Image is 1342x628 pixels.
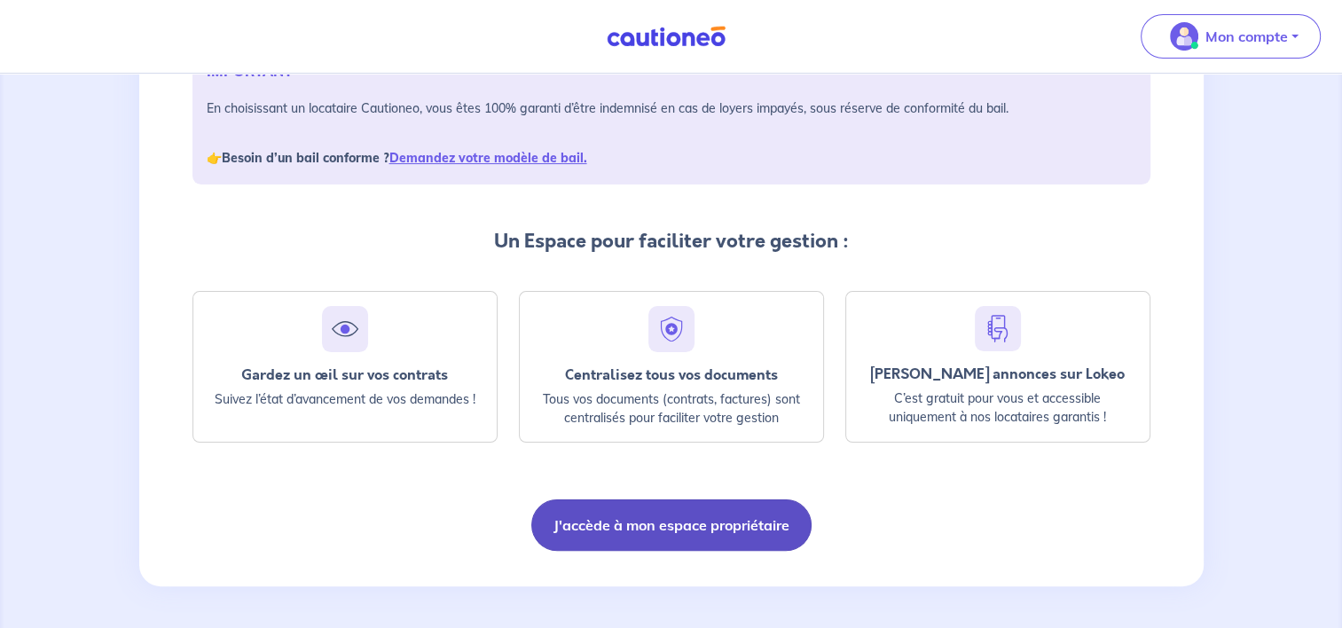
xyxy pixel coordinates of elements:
p: C’est gratuit pour vous et accessible uniquement à nos locataires garantis ! [860,389,1135,427]
img: illu_account_valid_menu.svg [1170,22,1198,51]
div: Centralisez tous vos documents [534,366,809,383]
img: security.svg [655,313,687,345]
p: Mon compte [1205,26,1288,47]
img: eye.svg [329,313,361,345]
p: En choisissant un locataire Cautioneo, vous êtes 100% garanti d’être indemnisé en cas de loyers i... [207,96,1136,170]
p: Un Espace pour faciliter votre gestion : [192,227,1150,255]
div: [PERSON_NAME] annonces sur Lokeo [860,365,1135,382]
a: Demandez votre modèle de bail. [389,150,587,166]
p: Suivez l’état d’avancement de vos demandes ! [208,390,483,409]
button: J'accède à mon espace propriétaire [531,499,812,551]
p: Tous vos documents (contrats, factures) sont centralisés pour faciliter votre gestion [534,390,809,428]
button: illu_account_valid_menu.svgMon compte [1141,14,1321,59]
img: hand-phone-blue.svg [982,313,1014,344]
div: Gardez un œil sur vos contrats [208,366,483,383]
strong: Besoin d’un bail conforme ? [222,150,587,166]
img: Cautioneo [600,26,733,48]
